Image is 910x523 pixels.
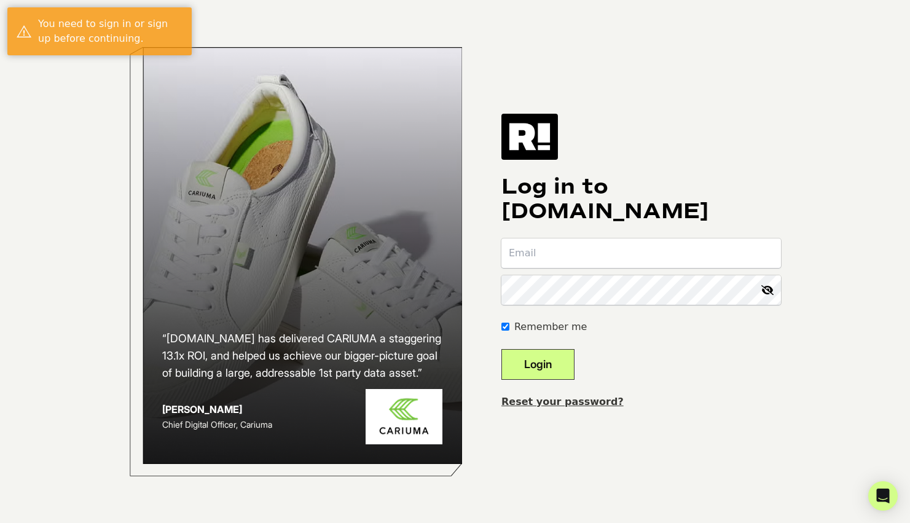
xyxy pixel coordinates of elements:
[501,396,624,407] a: Reset your password?
[501,114,558,159] img: Retention.com
[162,419,272,430] span: Chief Digital Officer, Cariuma
[162,330,442,382] h2: “[DOMAIN_NAME] has delivered CARIUMA a staggering 13.1x ROI, and helped us achieve our bigger-pic...
[514,320,587,334] label: Remember me
[38,17,182,46] div: You need to sign in or sign up before continuing.
[162,403,242,415] strong: [PERSON_NAME]
[501,238,781,268] input: Email
[501,175,781,224] h1: Log in to [DOMAIN_NAME]
[366,389,442,445] img: Cariuma
[501,349,575,380] button: Login
[868,481,898,511] div: Open Intercom Messenger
